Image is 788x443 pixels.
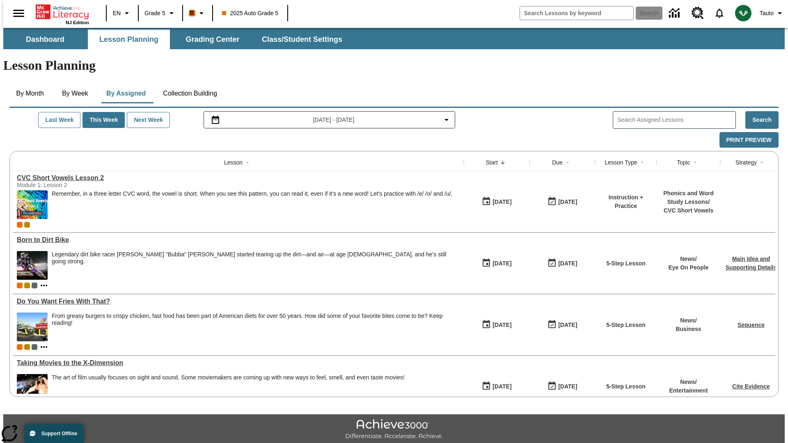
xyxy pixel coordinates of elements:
[17,374,48,403] img: Panel in front of the seats sprays water mist to the happy audience at a 4DX-equipped theater.
[39,342,49,352] button: Show more classes
[4,30,86,49] button: Dashboard
[222,9,279,18] span: 2025 Auto Grade 5
[479,317,514,333] button: 08/21/25: First time the lesson was available
[760,9,774,18] span: Tauto
[17,298,460,305] div: Do You Want Fries With That?
[52,374,405,403] div: The art of film usually focuses on sight and sound. Some moviemakers are coming up with new ways ...
[32,344,37,350] span: OL 2025 Auto Grade 6
[563,158,573,167] button: Sort
[545,194,580,210] button: 08/23/25: Last day the lesson can be accessed
[676,325,701,333] p: Business
[36,4,89,20] a: Home
[545,317,580,333] button: 08/21/25: Last day the lesson can be accessed
[479,194,514,210] button: 08/23/25: First time the lesson was available
[492,258,511,269] div: [DATE]
[757,158,767,167] button: Sort
[756,6,788,21] button: Profile/Settings
[17,359,460,367] div: Taking Movies to the X-Dimension
[100,84,152,103] button: By Assigned
[52,251,460,265] div: Legendary dirt bike racer [PERSON_NAME] "Bubba" [PERSON_NAME] started tearing up the dirt—and air...
[7,1,31,25] button: Open side menu
[617,114,735,126] input: Search Assigned Lessons
[486,158,498,167] div: Start
[709,2,730,24] a: Notifications
[637,158,647,167] button: Sort
[677,158,690,167] div: Topic
[558,381,577,392] div: [DATE]
[88,30,170,49] button: Lesson Planning
[492,197,511,207] div: [DATE]
[664,2,687,25] a: Data Center
[207,115,452,125] button: Select the date range menu item
[442,115,451,125] svg: Collapse Date Range Filter
[690,158,700,167] button: Sort
[39,281,49,290] button: Show more classes
[745,111,779,129] button: Search
[55,84,96,103] button: By Week
[36,3,89,25] div: Home
[52,313,460,341] div: From greasy burgers to crispy chicken, fast food has been part of American diets for over 50 year...
[669,378,708,386] p: News /
[730,2,756,24] button: Select a new avatar
[661,206,716,215] p: CVC Short Vowels
[243,158,252,167] button: Sort
[719,132,779,148] button: Print Preview
[17,222,23,228] div: Current Class
[599,193,653,210] p: Instruction + Practice
[669,386,708,395] p: Entertainment
[661,189,716,206] p: Phonics and Word Study Lessons /
[17,190,48,219] img: CVC Short Vowels Lesson 2.
[17,236,460,244] div: Born to Dirt Bike
[313,116,355,124] span: [DATE] - [DATE]
[17,174,460,182] a: CVC Short Vowels Lesson 2, Lessons
[492,320,511,330] div: [DATE]
[224,158,243,167] div: Lesson
[492,381,511,392] div: [DATE]
[17,236,460,244] a: Born to Dirt Bike, Lessons
[606,382,646,391] p: 5-Step Lesson
[17,298,460,305] a: Do You Want Fries With That?, Lessons
[66,20,89,25] span: NJ Edition
[17,283,23,288] div: Current Class
[32,283,37,288] div: OL 2025 Auto Grade 6
[172,30,254,49] button: Grading Center
[127,112,170,128] button: Next Week
[41,431,77,436] span: Support Offline
[52,313,460,327] div: From greasy burgers to crispy chicken, fast food has been part of American diets for over 50 year...
[735,158,757,167] div: Strategy
[479,379,514,394] button: 08/20/25: First time the lesson was available
[732,383,770,390] a: Cite Evidence
[52,251,460,280] div: Legendary dirt bike racer James "Bubba" Stewart started tearing up the dirt—and air—at age 4, and...
[345,419,443,440] img: Achieve3000 Differentiate Accelerate Achieve
[255,30,349,49] button: Class/Student Settings
[726,256,777,271] a: Main Idea and Supporting Details
[141,6,180,21] button: Grade: Grade 5, Select a grade
[25,424,84,443] button: Support Offline
[82,112,125,128] button: This Week
[606,259,646,268] p: 5-Step Lesson
[38,112,80,128] button: Last Week
[558,320,577,330] div: [DATE]
[735,5,751,21] img: avatar image
[24,283,30,288] div: New 2025 class
[156,84,224,103] button: Collection Building
[24,344,30,350] span: New 2025 class
[17,251,48,280] img: Motocross racer James Stewart flies through the air on his dirt bike.
[17,313,48,341] img: One of the first McDonald's stores, with the iconic red sign and golden arches.
[520,7,633,20] input: search field
[606,321,646,329] p: 5-Step Lesson
[190,8,194,18] span: B
[552,158,563,167] div: Due
[52,190,452,219] div: Remember, in a three letter CVC word, the vowel is short. When you see this pattern, you can read...
[668,263,708,272] p: Eye On People
[52,374,405,381] p: The art of film usually focuses on sight and sound. Some moviemakers are coming up with new ways ...
[109,6,135,21] button: Language: EN, Select a language
[9,84,50,103] button: By Month
[17,174,460,182] div: CVC Short Vowels Lesson 2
